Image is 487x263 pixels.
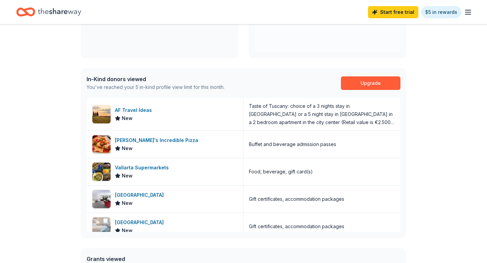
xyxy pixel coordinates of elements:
a: $5 in rewards [421,6,461,18]
img: Image for AF Travel Ideas [92,105,111,123]
a: Upgrade [341,76,400,90]
div: [GEOGRAPHIC_DATA] [115,218,166,226]
div: [GEOGRAPHIC_DATA] [115,191,166,199]
img: Image for Waldorf Astoria Monarch Beach Resort & Club [92,217,111,236]
div: Gift certificates, accommodation packages [249,195,344,203]
div: Gift certificates, accommodation packages [249,222,344,231]
span: New [122,172,133,180]
div: AF Travel Ideas [115,106,155,114]
span: New [122,144,133,152]
a: Start free trial [368,6,418,18]
div: Grants viewed [87,255,219,263]
div: Taste of Tuscany: choice of a 3 nights stay in [GEOGRAPHIC_DATA] or a 5 night stay in [GEOGRAPHIC... [249,102,395,126]
div: Vallarta Supermarkets [115,164,171,172]
div: You've reached your 5 in-kind profile view limit for this month. [87,83,225,91]
div: Buffet and beverage admission passes [249,140,336,148]
a: Home [16,4,81,20]
img: Image for John's Incredible Pizza [92,135,111,153]
div: In-Kind donors viewed [87,75,225,83]
img: Image for Western Village Inn and Casino [92,190,111,208]
div: Food, beverage, gift card(s) [249,168,313,176]
div: [PERSON_NAME]'s Incredible Pizza [115,136,201,144]
span: New [122,114,133,122]
img: Image for Vallarta Supermarkets [92,163,111,181]
span: New [122,199,133,207]
span: New [122,226,133,235]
